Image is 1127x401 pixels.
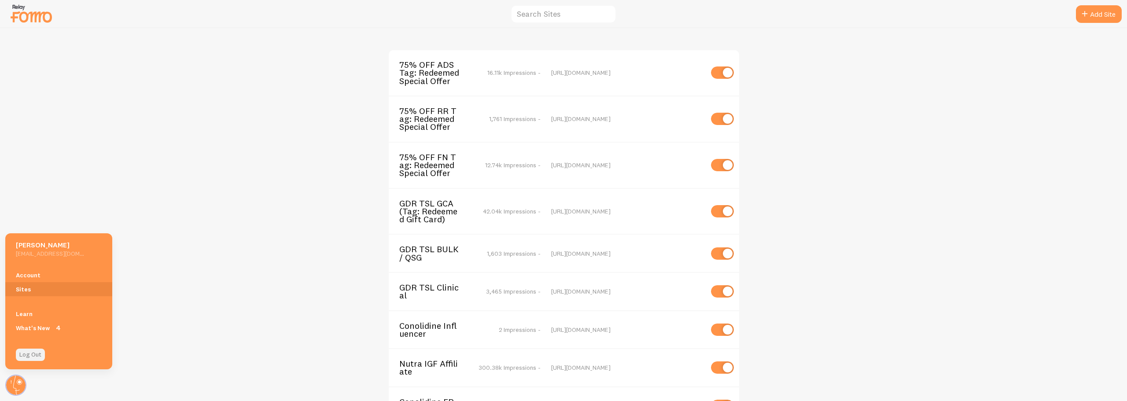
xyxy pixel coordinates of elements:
span: GDR TSL GCA (Tag: Redeemed Gift Card) [399,199,470,224]
span: 75% OFF RR Tag: Redeemed Special Offer [399,107,470,131]
span: Conolidine Influencer [399,322,470,338]
span: 1,761 Impressions - [489,115,541,123]
a: Account [5,268,112,282]
div: [URL][DOMAIN_NAME] [551,364,703,372]
span: 300.38k Impressions - [479,364,541,372]
span: 75% OFF FN Tag: Redeemed Special Offer [399,153,470,177]
h5: [PERSON_NAME] [16,240,84,250]
div: [URL][DOMAIN_NAME] [551,326,703,334]
img: fomo-relay-logo-orange.svg [9,2,53,25]
div: [URL][DOMAIN_NAME] [551,69,703,77]
span: 2 Impressions - [499,326,541,334]
span: 75% OFF ADS Tag: Redeemed Special Offer [399,61,470,85]
div: [URL][DOMAIN_NAME] [551,207,703,215]
span: GDR TSL BULK / QSG [399,245,470,261]
span: 16.11k Impressions - [487,69,541,77]
span: 1,603 Impressions - [487,250,541,258]
span: 4 [54,324,63,332]
div: [URL][DOMAIN_NAME] [551,287,703,295]
span: 42.04k Impressions - [483,207,541,215]
a: Sites [5,282,112,296]
span: 3,465 Impressions - [486,287,541,295]
span: GDR TSL Clinical [399,283,470,300]
span: 12.74k Impressions - [485,161,541,169]
a: Log Out [16,349,45,361]
h5: [EMAIL_ADDRESS][DOMAIN_NAME] [16,250,84,258]
div: [URL][DOMAIN_NAME] [551,161,703,169]
div: [URL][DOMAIN_NAME] [551,115,703,123]
div: [URL][DOMAIN_NAME] [551,250,703,258]
a: Learn [5,307,112,321]
span: Nutra IGF Affiliate [399,360,470,376]
a: What's New [5,321,112,335]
